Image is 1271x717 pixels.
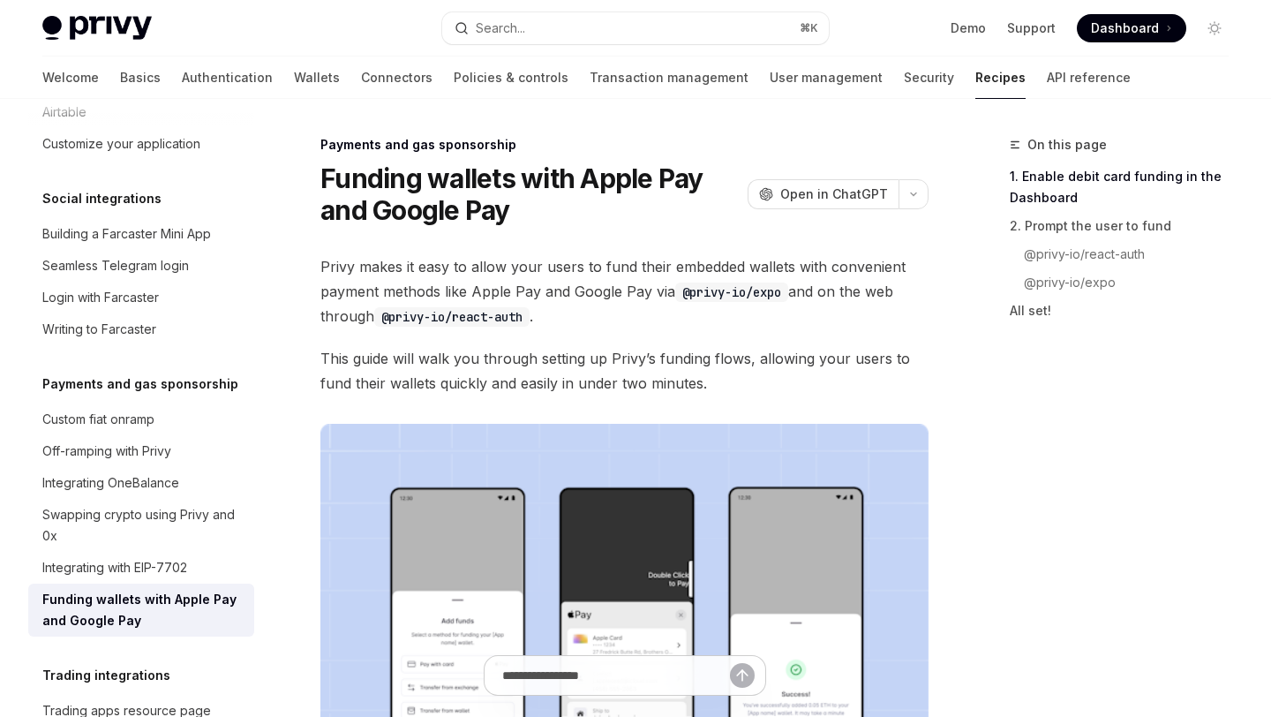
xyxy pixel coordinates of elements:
code: @privy-io/react-auth [374,307,530,327]
a: All set! [1010,297,1243,325]
a: Writing to Farcaster [28,313,254,345]
h5: Trading integrations [42,665,170,686]
span: Privy makes it easy to allow your users to fund their embedded wallets with convenient payment me... [320,254,929,328]
a: Connectors [361,57,432,99]
div: Writing to Farcaster [42,319,156,340]
span: On this page [1027,134,1107,155]
a: Custom fiat onramp [28,404,254,435]
button: Open in ChatGPT [748,179,899,209]
a: Off-ramping with Privy [28,435,254,467]
a: API reference [1047,57,1131,99]
div: Building a Farcaster Mini App [42,223,211,245]
a: Building a Farcaster Mini App [28,218,254,250]
div: Search... [476,18,525,39]
a: User management [770,57,883,99]
a: Integrating with EIP-7702 [28,552,254,584]
a: Integrating OneBalance [28,467,254,499]
a: Seamless Telegram login [28,250,254,282]
div: Funding wallets with Apple Pay and Google Pay [42,589,244,631]
span: ⌘ K [800,21,818,35]
div: Seamless Telegram login [42,255,189,276]
h5: Social integrations [42,188,162,209]
div: Off-ramping with Privy [42,441,171,462]
a: Security [904,57,954,99]
img: light logo [42,16,152,41]
div: Payments and gas sponsorship [320,136,929,154]
a: Basics [120,57,161,99]
a: Funding wallets with Apple Pay and Google Pay [28,584,254,637]
span: This guide will walk you through setting up Privy’s funding flows, allowing your users to fund th... [320,346,929,396]
button: Toggle dark mode [1200,14,1229,42]
a: Swapping crypto using Privy and 0x [28,499,254,552]
h1: Funding wallets with Apple Pay and Google Pay [320,162,741,226]
a: Demo [951,19,986,37]
a: 1. Enable debit card funding in the Dashboard [1010,162,1243,212]
h5: Payments and gas sponsorship [42,374,238,395]
div: Custom fiat onramp [42,409,154,430]
span: Open in ChatGPT [780,185,888,203]
code: @privy-io/expo [675,283,788,302]
div: Integrating with EIP-7702 [42,557,187,578]
button: Send message [730,663,755,688]
div: Swapping crypto using Privy and 0x [42,504,244,547]
div: Login with Farcaster [42,287,159,308]
span: Dashboard [1091,19,1159,37]
a: Dashboard [1077,14,1186,42]
a: Support [1007,19,1056,37]
a: Authentication [182,57,273,99]
a: @privy-io/expo [1024,268,1243,297]
a: Recipes [975,57,1026,99]
a: Transaction management [590,57,748,99]
a: Customize your application [28,128,254,160]
a: Welcome [42,57,99,99]
a: Wallets [294,57,340,99]
a: Login with Farcaster [28,282,254,313]
button: Search...⌘K [442,12,828,44]
a: Policies & controls [454,57,568,99]
a: @privy-io/react-auth [1024,240,1243,268]
a: 2. Prompt the user to fund [1010,212,1243,240]
div: Integrating OneBalance [42,472,179,494]
div: Customize your application [42,133,200,155]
